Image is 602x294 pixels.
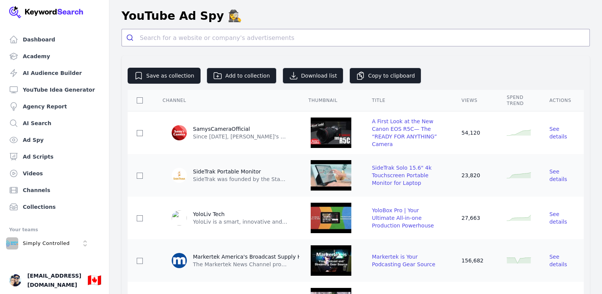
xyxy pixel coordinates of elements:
[6,237,91,250] button: Open organization switcher
[6,149,103,164] a: Ad Scripts
[6,166,103,181] a: Videos
[461,130,480,136] span: 54,120
[461,172,480,178] span: 23,820
[283,68,344,84] button: Download list
[163,97,290,103] div: Channel
[207,68,276,84] button: Add to collection
[308,97,354,103] div: Thumbnail
[452,90,498,111] th: Toggle SortBy
[193,175,288,183] p: SideTrak was founded by the Stand Steady team in [DATE]. We have been working for almost two year...
[372,207,434,229] span: YoloBox Pro | Your Ultimate All-in-one Production Powerhouse
[137,130,143,136] input: Toggle Row Selected
[122,29,140,46] button: Submit
[549,168,567,182] span: See details
[6,237,18,250] img: Simply Controlled
[308,245,354,276] img: default.jpg
[549,97,575,103] div: Actions
[6,82,103,97] a: YouTube Idea Generator
[9,274,21,286] button: Open user button
[6,116,103,131] a: AI Search
[372,165,431,186] span: SideTrak Solo 15.6" 4k Touchscreen Portable Monitor for Laptop
[507,94,531,106] div: Spend Trend
[6,49,103,64] a: Academy
[372,254,435,267] span: Markertek is Your Podcasting Gear Source
[128,68,201,84] button: Save as collection
[193,133,288,140] p: Since [DATE], [PERSON_NAME]'s Camera has been one of the most trusted names in camera, video and ...
[140,29,589,46] input: Search for a website or company's advertisements
[461,257,483,264] span: 156,682
[308,160,354,191] img: default.jpg
[137,97,143,103] input: Toggle All Rows Selected
[549,211,567,225] span: See details
[6,183,103,198] a: Channels
[6,65,103,81] a: AI Audience Builder
[193,210,288,218] div: YoloLiv Tech
[193,168,288,175] div: SideTrak Portable Monitor
[193,218,288,226] p: YoloLiv is a smart, innovative and super-easy-to-use live streaming solution for organizations an...
[87,273,101,288] button: 🇨🇦
[6,99,103,114] a: Agency Report
[9,225,100,234] div: Your teams
[137,215,143,221] input: Toggle Row Selected
[6,199,103,215] a: Collections
[6,132,103,148] a: Ad Spy
[193,261,288,268] p: The Markertek News Channel provides insight on hot technology issues and trends that impact media...
[122,9,242,23] h1: YouTube Ad Spy 🕵️‍♀️
[9,6,84,18] img: Your Company
[372,118,437,147] span: A First Look at the New Canon EOS R5C— The “READY FOR ANYTHING” Camera
[549,126,567,140] span: See details
[27,271,81,289] span: [EMAIL_ADDRESS][DOMAIN_NAME]
[461,97,488,103] div: Views
[349,68,421,84] button: Copy to clipboard
[308,118,354,148] img: default.jpg
[137,173,143,179] input: Toggle Row Selected
[461,215,480,221] span: 27,663
[6,32,103,47] a: Dashboard
[23,240,70,247] p: Simply Controlled
[193,253,314,261] div: Markertek America's Broadcast Supply House
[372,97,443,103] div: Title
[308,203,354,233] img: default.jpg
[193,125,288,133] div: SamysCameraOfficial
[137,258,143,264] input: Toggle Row Selected
[549,254,567,267] span: See details
[87,273,101,287] div: 🇨🇦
